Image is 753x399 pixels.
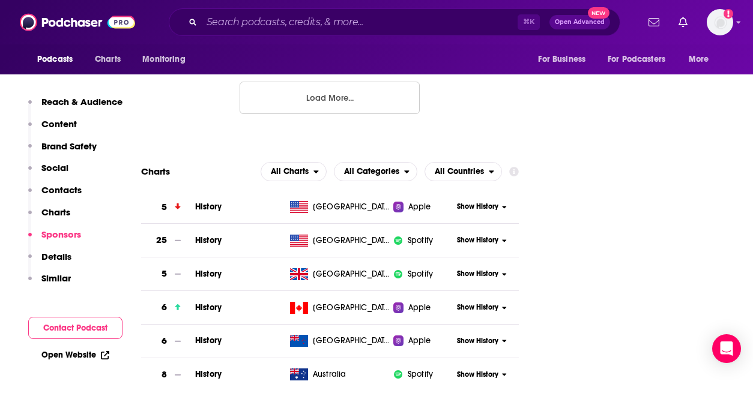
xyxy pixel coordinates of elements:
a: [GEOGRAPHIC_DATA] [285,235,393,247]
a: History [195,369,222,379]
p: Content [41,118,77,130]
a: History [195,202,222,212]
span: United States [313,201,391,213]
a: Australia [285,368,393,380]
button: Show History [453,302,510,313]
a: iconImageSpotify [393,235,453,247]
span: Monitoring [142,51,185,68]
h3: 6 [162,301,167,314]
span: New [588,7,609,19]
a: [GEOGRAPHIC_DATA] [285,268,393,280]
p: Details [41,251,71,262]
button: Contact Podcast [28,317,122,339]
span: Australia [313,368,346,380]
img: User Profile [707,9,733,35]
span: United States [313,235,391,247]
button: Reach & Audience [28,96,122,118]
span: All Charts [271,167,309,176]
span: Apple [408,201,431,213]
h3: 5 [162,267,167,281]
button: Open AdvancedNew [549,15,610,29]
span: New Zealand [313,335,391,347]
button: open menu [425,162,502,181]
span: Spotify [408,235,433,247]
button: open menu [261,162,327,181]
a: 6 [141,291,195,324]
button: Content [28,118,77,140]
button: Charts [28,206,70,229]
h2: Charts [141,166,170,177]
button: open menu [600,48,683,71]
a: History [195,269,222,279]
a: History [195,302,222,313]
a: 8 [141,358,195,391]
a: History [195,235,222,245]
h3: 6 [162,334,167,348]
a: 5 [141,191,195,224]
span: Show History [457,202,498,212]
span: More [689,51,709,68]
span: Charts [95,51,121,68]
p: Social [41,162,68,173]
button: Show History [453,336,510,346]
button: open menu [29,48,88,71]
a: iconImageSpotify [393,268,453,280]
button: Load More... [240,82,420,114]
a: Show notifications dropdown [674,12,692,32]
h3: 25 [156,233,167,247]
a: History [195,335,222,346]
button: Brand Safety [28,140,97,163]
span: All Countries [435,167,484,176]
p: Brand Safety [41,140,97,152]
span: Show History [457,235,498,245]
span: Canada [313,302,391,314]
span: ⌘ K [518,14,540,30]
span: Open Advanced [555,19,605,25]
span: Podcasts [37,51,73,68]
button: Social [28,162,68,184]
button: open menu [334,162,417,181]
p: Reach & Audience [41,96,122,107]
a: 5 [141,257,195,290]
button: Show History [453,235,510,245]
a: 25 [141,224,195,257]
div: Open Intercom Messenger [712,334,741,363]
img: Podchaser - Follow, Share and Rate Podcasts [20,11,135,34]
span: United Kingdom [313,268,391,280]
h2: Platforms [261,162,327,181]
img: iconImage [393,370,403,379]
button: open menu [530,48,600,71]
img: iconImage [393,236,403,245]
p: Similar [41,272,71,284]
a: [GEOGRAPHIC_DATA] [285,201,393,213]
span: Show History [457,336,498,346]
span: Show History [457,370,498,380]
button: open menu [680,48,724,71]
button: open menu [134,48,201,71]
button: Contacts [28,184,82,206]
span: Logged in as julietmartinBBC [707,9,733,35]
a: Apple [393,201,453,213]
p: Contacts [41,184,82,196]
a: Apple [393,302,453,314]
button: Show History [453,370,510,380]
span: Show History [457,269,498,279]
span: Apple [408,335,431,347]
a: [GEOGRAPHIC_DATA] [285,302,393,314]
a: Apple [393,335,453,347]
span: For Podcasters [608,51,665,68]
span: Show History [457,302,498,313]
input: Search podcasts, credits, & more... [202,13,518,32]
a: iconImageSpotify [393,368,453,380]
span: Spotify [408,368,433,380]
h2: Categories [334,162,417,181]
h2: Countries [425,162,502,181]
h3: 8 [162,368,167,382]
a: Open Website [41,350,109,360]
div: Search podcasts, credits, & more... [169,8,620,36]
